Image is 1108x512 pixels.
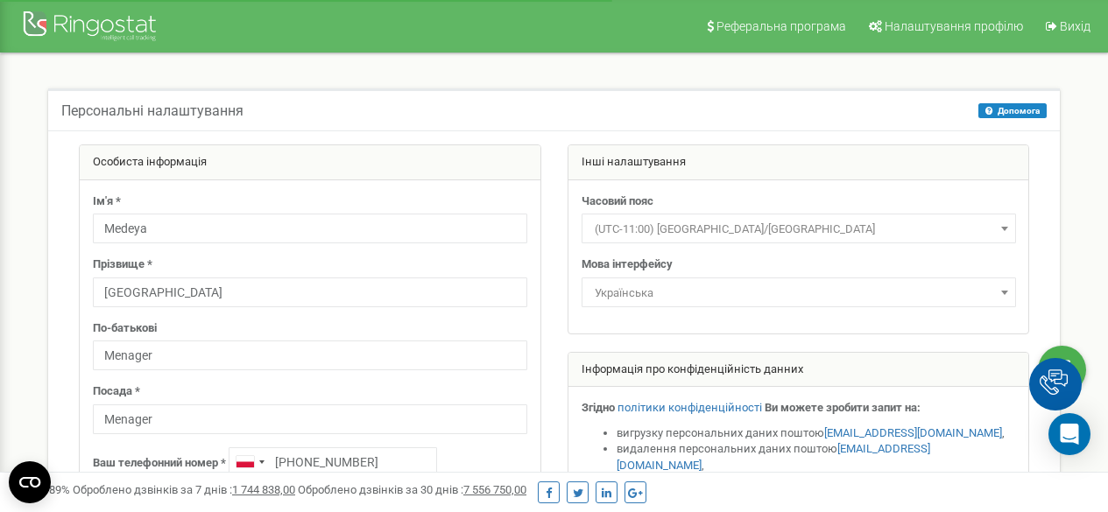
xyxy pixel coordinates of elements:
[978,103,1047,118] button: Допомога
[588,281,1010,305] span: Українська
[765,401,921,414] strong: Ви можете зробити запит на:
[824,426,1002,439] a: [EMAIL_ADDRESS][DOMAIN_NAME]
[568,145,1029,180] div: Інші налаштування
[582,277,1016,307] span: Українська
[463,483,526,496] u: 7 556 750,00
[582,256,673,273] label: Мова інтерфейсу
[588,217,1010,242] span: (UTC-11:00) Pacific/Midway
[93,277,527,307] input: Прізвище
[93,455,226,472] label: Ваш телефонний номер *
[716,19,846,33] span: Реферальна програма
[73,483,295,496] span: Оброблено дзвінків за 7 днів :
[232,483,295,496] u: 1 744 838,00
[1060,19,1090,33] span: Вихід
[93,340,527,370] input: По-батькові
[582,401,615,414] strong: Згідно
[298,483,526,496] span: Оброблено дзвінків за 30 днів :
[617,441,1016,473] li: видалення персональних даних поштою ,
[93,193,121,210] label: Ім'я *
[568,353,1029,388] div: Інформація про конфіденційність данних
[61,103,243,119] h5: Персональні налаштування
[93,256,152,273] label: Прізвище *
[617,425,1016,442] li: вигрузку персональних даних поштою ,
[582,193,653,210] label: Часовий пояс
[582,214,1016,243] span: (UTC-11:00) Pacific/Midway
[885,19,1023,33] span: Налаштування профілю
[229,447,437,477] input: +1-800-555-55-55
[93,404,527,434] input: Посада
[80,145,540,180] div: Особиста інформація
[618,401,762,414] a: політики конфіденційності
[93,383,140,400] label: Посада *
[93,320,157,337] label: По-батькові
[9,461,51,503] button: Open CMP widget
[1048,413,1090,455] div: Open Intercom Messenger
[93,214,527,243] input: Ім'я
[229,448,270,476] div: Telephone country code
